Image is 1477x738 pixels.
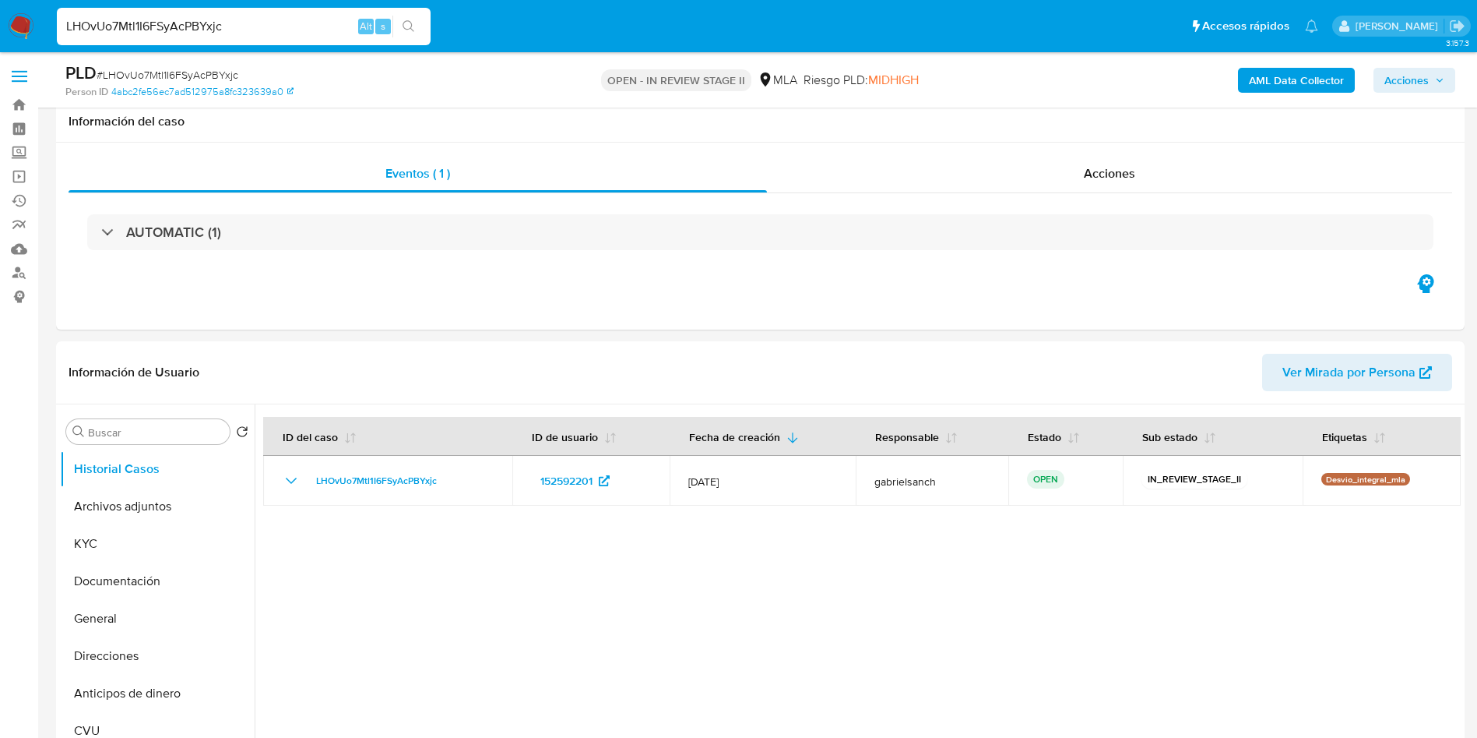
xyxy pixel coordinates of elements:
[60,488,255,525] button: Archivos adjuntos
[60,563,255,600] button: Documentación
[1084,164,1135,182] span: Acciones
[381,19,385,34] span: s
[236,425,248,443] button: Volver al orden por defecto
[385,164,450,182] span: Eventos ( 1 )
[65,60,97,85] b: PLD
[1262,354,1452,391] button: Ver Mirada por Persona
[1356,19,1444,34] p: yesica.facco@mercadolibre.com
[60,637,255,675] button: Direcciones
[60,525,255,563] button: KYC
[60,450,255,488] button: Historial Casos
[1202,18,1289,34] span: Accesos rápidos
[1373,68,1455,93] button: Acciones
[868,71,919,89] span: MIDHIGH
[392,16,424,37] button: search-icon
[111,85,294,99] a: 4abc2fe56ec7ad512975a8fc323639a0
[601,69,751,91] p: OPEN - IN REVIEW STAGE II
[804,72,919,89] span: Riesgo PLD:
[69,365,199,380] h1: Información de Usuario
[60,675,255,712] button: Anticipos de dinero
[758,72,797,89] div: MLA
[126,224,221,241] h3: AUTOMATIC (1)
[72,425,85,438] button: Buscar
[87,214,1433,250] div: AUTOMATIC (1)
[65,85,108,99] b: Person ID
[1449,18,1465,34] a: Salir
[60,600,255,637] button: General
[88,425,223,440] input: Buscar
[1305,19,1318,33] a: Notificaciones
[57,16,431,37] input: Buscar usuario o caso...
[1249,68,1344,93] b: AML Data Collector
[1238,68,1355,93] button: AML Data Collector
[69,114,1452,129] h1: Información del caso
[1384,68,1429,93] span: Acciones
[360,19,372,34] span: Alt
[97,67,238,83] span: # LHOvUo7Mtl1I6FSyAcPBYxjc
[1282,354,1415,391] span: Ver Mirada por Persona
